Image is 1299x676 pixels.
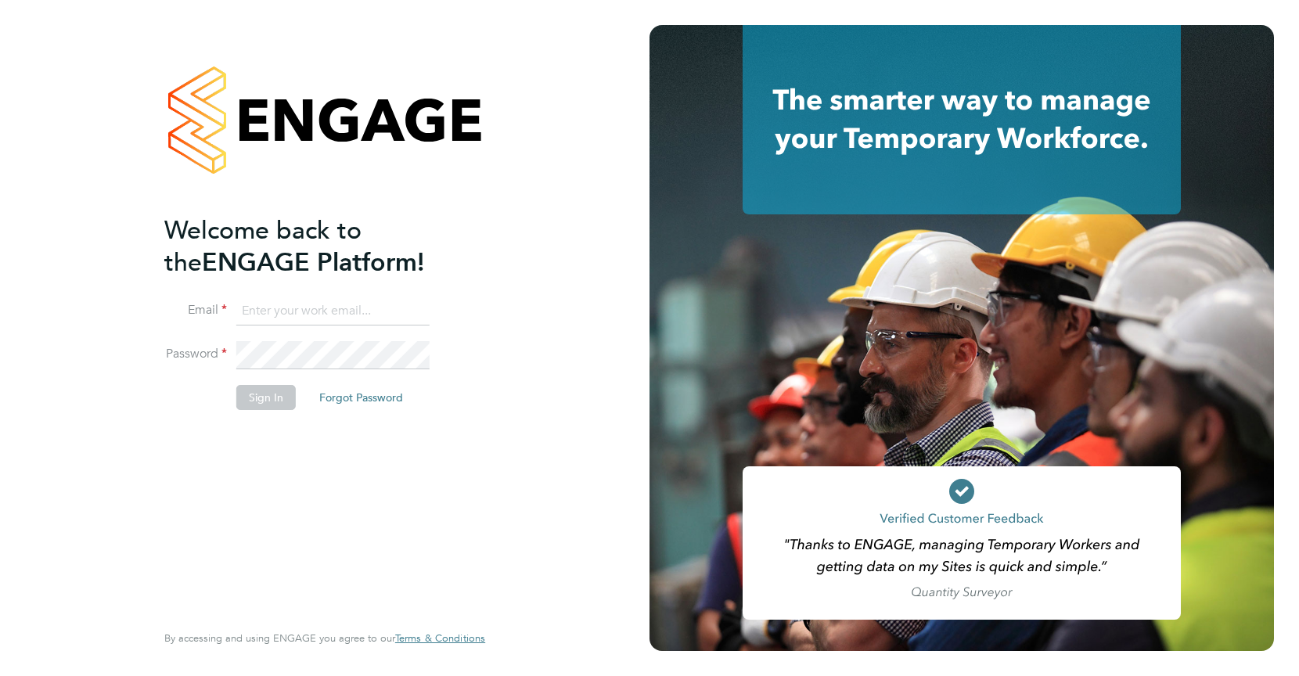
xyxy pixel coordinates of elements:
[395,632,485,645] a: Terms & Conditions
[236,297,430,325] input: Enter your work email...
[164,631,485,645] span: By accessing and using ENGAGE you agree to our
[307,385,416,410] button: Forgot Password
[164,346,227,362] label: Password
[164,215,362,278] span: Welcome back to the
[395,631,485,645] span: Terms & Conditions
[164,214,470,279] h2: ENGAGE Platform!
[164,302,227,318] label: Email
[236,385,296,410] button: Sign In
